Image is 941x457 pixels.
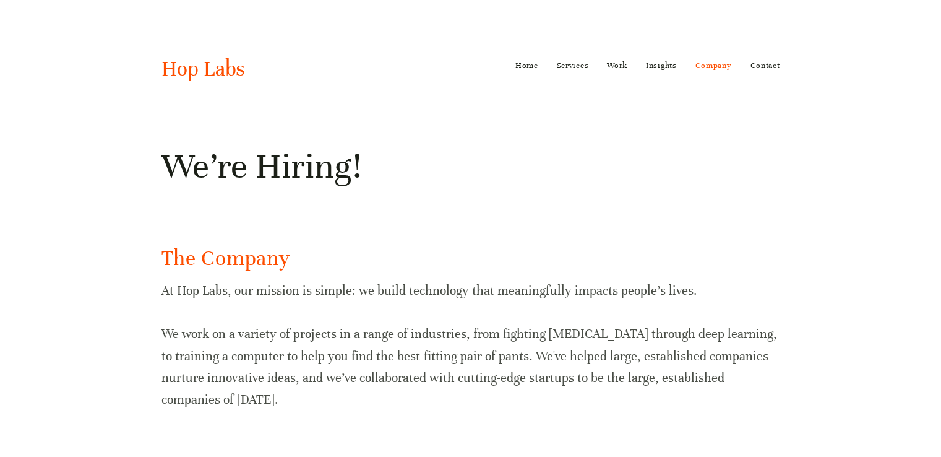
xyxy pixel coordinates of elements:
a: Home [515,56,538,76]
a: Hop Labs [161,56,245,82]
a: Contact [750,56,780,76]
p: We work on a variety of projects in a range of industries, from fighting [MEDICAL_DATA] through d... [161,323,780,411]
a: Services [557,56,589,76]
h2: The Company [161,244,780,273]
p: At Hop Labs, our mission is simple: we build technology that meaningfully impacts people’s lives. [161,280,780,302]
a: Company [695,56,732,76]
a: Insights [646,56,677,76]
a: Work [607,56,627,76]
h1: We’re Hiring! [161,144,780,189]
